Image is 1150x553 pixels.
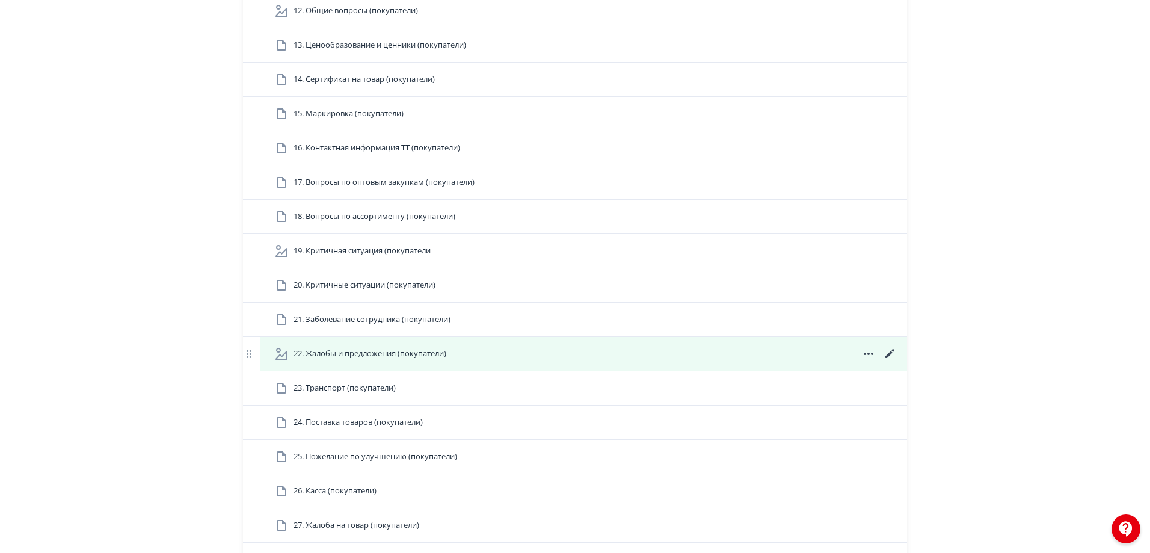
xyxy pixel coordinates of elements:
div: 18. Вопросы по ассортименту (покупатели) [243,200,907,234]
div: 14. Сертификат на товар (покупатели) [243,63,907,97]
span: 22. Жалобы и предложения (покупатели) [294,348,446,360]
span: 25. Пожелание по улучшению (покупатели) [294,451,457,463]
div: 15. Маркировка (покупатели) [243,97,907,131]
div: 20. Критичные ситуации (покупатели) [243,268,907,303]
span: 20. Критичные ситуации (покупатели) [294,279,435,291]
div: 21. Заболевание сотрудника (покупатели) [243,303,907,337]
div: 26. Касса (покупатели) [243,474,907,508]
span: 23. Транспорт (покупатели) [294,382,396,394]
span: 18. Вопросы по ассортименту (покупатели) [294,211,455,223]
div: 17. Вопросы по оптовым закупкам (покупатели) [243,165,907,200]
div: 24. Поставка товаров (покупатели) [243,406,907,440]
div: 13. Ценообразование и ценники (покупатели) [243,28,907,63]
div: 19. Критичная ситуация (покупатели [243,234,907,268]
span: 15. Маркировка (покупатели) [294,108,404,120]
span: 19. Критичная ситуация (покупатели [294,245,431,257]
div: 27. Жалоба на товар (покупатели) [243,508,907,543]
span: 24. Поставка товаров (покупатели) [294,416,423,428]
span: 26. Касса (покупатели) [294,485,377,497]
div: 25. Пожелание по улучшению (покупатели) [243,440,907,474]
div: 22. Жалобы и предложения (покупатели) [243,337,907,371]
span: 13. Ценообразование и ценники (покупатели) [294,39,466,51]
span: 27. Жалоба на товар (покупатели) [294,519,419,531]
span: 17. Вопросы по оптовым закупкам (покупатели) [294,176,475,188]
div: 16. Контактная информация ТТ (покупатели) [243,131,907,165]
span: 14. Сертификат на товар (покупатели) [294,73,435,85]
span: 12. Общие вопросы (покупатели) [294,5,418,17]
span: 21. Заболевание сотрудника (покупатели) [294,314,450,326]
div: 23. Транспорт (покупатели) [243,371,907,406]
span: 16. Контактная информация ТТ (покупатели) [294,142,460,154]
